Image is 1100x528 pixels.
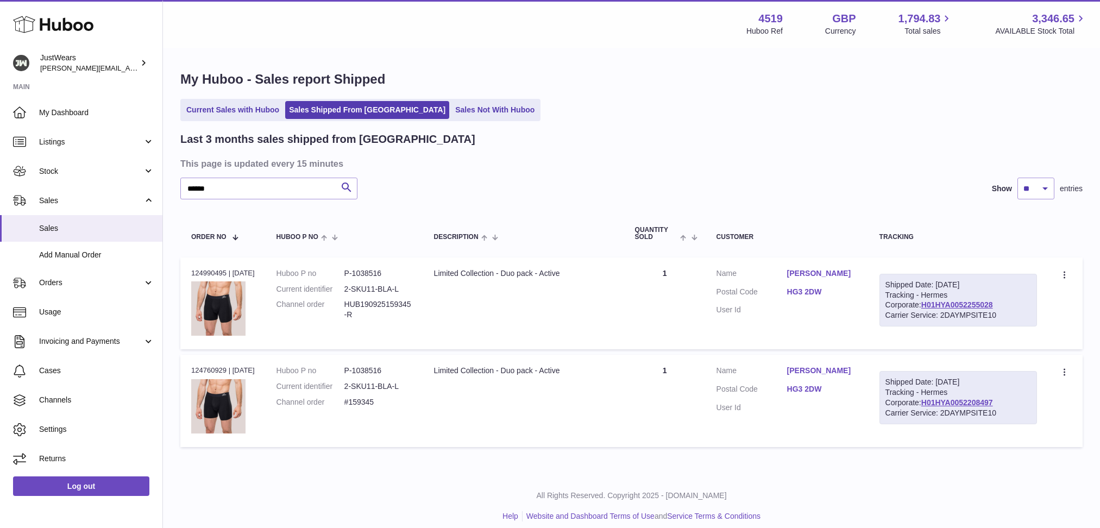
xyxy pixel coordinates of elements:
span: Total sales [904,26,953,36]
a: 1,794.83 Total sales [898,11,953,36]
dd: P-1038516 [344,366,412,376]
a: [PERSON_NAME] [787,268,858,279]
a: 3,346.65 AVAILABLE Stock Total [995,11,1087,36]
img: 1742558932.jpg [191,379,246,433]
div: Carrier Service: 2DAYMPSITE10 [885,310,1031,320]
span: My Dashboard [39,108,154,118]
span: Returns [39,454,154,464]
dt: Postal Code [716,287,787,300]
a: Sales Not With Huboo [451,101,538,119]
a: Website and Dashboard Terms of Use [526,512,655,520]
dd: 2-SKU11-BLA-L [344,284,412,294]
span: Order No [191,234,227,241]
a: Log out [13,476,149,496]
span: Sales [39,223,154,234]
dd: #159345 [344,397,412,407]
dt: Name [716,366,787,379]
div: Shipped Date: [DATE] [885,377,1031,387]
div: Limited Collection - Duo pack - Active [434,268,613,279]
a: HG3 2DW [787,287,858,297]
span: entries [1060,184,1083,194]
span: AVAILABLE Stock Total [995,26,1087,36]
dt: Current identifier [276,381,344,392]
span: Quantity Sold [635,227,678,241]
div: Huboo Ref [746,26,783,36]
span: 3,346.65 [1032,11,1074,26]
div: Currency [825,26,856,36]
a: H01HYA0052255028 [921,300,993,309]
span: Cases [39,366,154,376]
dd: P-1038516 [344,268,412,279]
h2: Last 3 months sales shipped from [GEOGRAPHIC_DATA] [180,132,475,147]
dt: User Id [716,403,787,413]
span: 1,794.83 [898,11,941,26]
span: Add Manual Order [39,250,154,260]
a: Current Sales with Huboo [183,101,283,119]
a: [PERSON_NAME] [787,366,858,376]
span: Listings [39,137,143,147]
div: Tracking [879,234,1037,241]
strong: 4519 [758,11,783,26]
dt: User Id [716,305,787,315]
div: Tracking - Hermes Corporate: [879,274,1037,327]
dt: Channel order [276,299,344,320]
img: 1742558932.jpg [191,281,246,336]
a: Help [502,512,518,520]
a: H01HYA0052208497 [921,398,993,407]
dt: Postal Code [716,384,787,397]
h1: My Huboo - Sales report Shipped [180,71,1083,88]
dt: Current identifier [276,284,344,294]
span: Stock [39,166,143,177]
dd: HUB190925159345-R [344,299,412,320]
span: [PERSON_NAME][EMAIL_ADDRESS][DOMAIN_NAME] [40,64,218,72]
span: Description [434,234,479,241]
dt: Name [716,268,787,281]
a: Service Terms & Conditions [667,512,760,520]
div: 124990495 | [DATE] [191,268,255,278]
span: Channels [39,395,154,405]
dd: 2-SKU11-BLA-L [344,381,412,392]
div: Customer [716,234,858,241]
div: Tracking - Hermes Corporate: [879,371,1037,424]
span: Orders [39,278,143,288]
a: HG3 2DW [787,384,858,394]
label: Show [992,184,1012,194]
span: Usage [39,307,154,317]
h3: This page is updated every 15 minutes [180,158,1080,169]
span: Settings [39,424,154,435]
dt: Huboo P no [276,268,344,279]
dt: Huboo P no [276,366,344,376]
span: Huboo P no [276,234,318,241]
td: 1 [624,257,706,349]
p: All Rights Reserved. Copyright 2025 - [DOMAIN_NAME] [172,491,1091,501]
div: 124760929 | [DATE] [191,366,255,375]
a: Sales Shipped From [GEOGRAPHIC_DATA] [285,101,449,119]
div: Shipped Date: [DATE] [885,280,1031,290]
li: and [523,511,760,521]
strong: GBP [832,11,856,26]
div: Limited Collection - Duo pack - Active [434,366,613,376]
img: josh@just-wears.com [13,55,29,71]
span: Invoicing and Payments [39,336,143,347]
dt: Channel order [276,397,344,407]
span: Sales [39,196,143,206]
div: JustWears [40,53,138,73]
td: 1 [624,355,706,447]
div: Carrier Service: 2DAYMPSITE10 [885,408,1031,418]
